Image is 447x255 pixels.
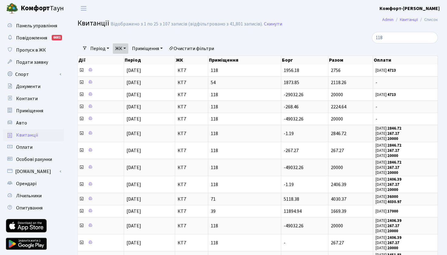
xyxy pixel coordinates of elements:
[376,194,398,199] small: [DATE]:
[3,129,64,141] a: Квитанції
[284,196,299,202] span: 5118.38
[16,59,48,66] span: Подати заявку
[3,80,64,93] a: Документи
[16,107,43,114] span: Приміщення
[376,218,401,223] small: [DATE]:
[387,194,398,199] b: 36000
[284,116,303,122] span: -49032.26
[376,117,435,121] span: -
[211,165,279,170] span: 118
[284,181,294,188] span: -1.19
[387,235,401,240] b: 2406.39
[178,223,205,228] span: КТ7
[3,153,64,165] a: Особові рахунки
[52,35,62,40] div: 6681
[3,56,64,68] a: Подати заявку
[376,104,435,109] span: -
[178,182,205,187] span: КТ7
[3,20,64,32] a: Панель управління
[211,197,279,202] span: 71
[166,43,217,54] a: Очистити фільтри
[211,209,279,214] span: 39
[16,205,43,211] span: Опитування
[16,95,38,102] span: Контакти
[387,148,399,153] b: 267.27
[376,126,401,131] small: [DATE]:
[284,208,302,215] span: 11894.94
[284,223,303,229] span: -49032.26
[211,92,279,97] span: 118
[376,199,401,205] small: [DATE]:
[376,223,399,229] small: [DATE]:
[16,35,47,41] span: Повідомлення
[211,104,279,109] span: 118
[284,91,303,98] span: -29032.26
[331,79,346,86] span: 2118.26
[387,187,398,192] b: 20000
[126,164,141,171] span: [DATE]
[3,202,64,214] a: Опитування
[387,245,398,251] b: 20000
[418,16,438,23] li: Список
[331,208,346,215] span: 1669.39
[16,180,36,187] span: Орендарі
[376,148,399,153] small: [DATE]:
[372,32,438,43] input: Пошук...
[16,132,38,138] span: Квитанції
[376,143,401,148] small: [DATE]:
[373,56,438,64] th: Оплати
[126,240,141,246] span: [DATE]
[211,182,279,187] span: 118
[376,68,396,73] small: [DATE]:
[175,56,208,64] th: ЖК
[126,223,141,229] span: [DATE]
[331,130,346,137] span: 2846.72
[264,21,282,27] a: Скинути
[211,68,279,73] span: 118
[387,165,399,170] b: 267.27
[76,3,91,13] button: Переключити навігацію
[331,147,344,154] span: 267.27
[387,209,398,214] b: 17000
[331,116,343,122] span: 20000
[208,56,281,64] th: Приміщення
[126,208,141,215] span: [DATE]
[3,178,64,190] a: Орендарі
[387,153,398,158] b: 20000
[331,181,346,188] span: 2406.39
[387,92,396,97] b: 4713
[16,83,40,90] span: Документи
[78,18,109,29] span: Квитанції
[211,240,279,245] span: 118
[376,136,398,141] small: [DATE]:
[16,192,42,199] span: Лічильники
[88,43,112,54] a: Період
[211,131,279,136] span: 118
[284,240,286,246] span: -
[211,148,279,153] span: 118
[16,120,27,126] span: Авто
[3,93,64,105] a: Контакти
[331,91,343,98] span: 20000
[376,92,396,97] small: [DATE]:
[387,177,401,182] b: 2406.39
[126,147,141,154] span: [DATE]
[387,182,399,187] b: 267.27
[3,105,64,117] a: Приміщення
[126,196,141,202] span: [DATE]
[178,92,205,97] span: КТ7
[376,209,398,214] small: [DATE]:
[178,197,205,202] span: КТ7
[387,160,401,165] b: 2846.72
[3,141,64,153] a: Оплати
[178,131,205,136] span: КТ7
[3,68,64,80] a: Спорт
[6,2,18,15] img: logo.png
[376,170,398,175] small: [DATE]:
[178,209,205,214] span: КТ7
[16,144,33,151] span: Оплати
[379,5,440,12] a: Комфорт-[PERSON_NAME]
[284,147,299,154] span: -267.27
[387,199,401,205] b: 4030.97
[387,223,399,229] b: 267.27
